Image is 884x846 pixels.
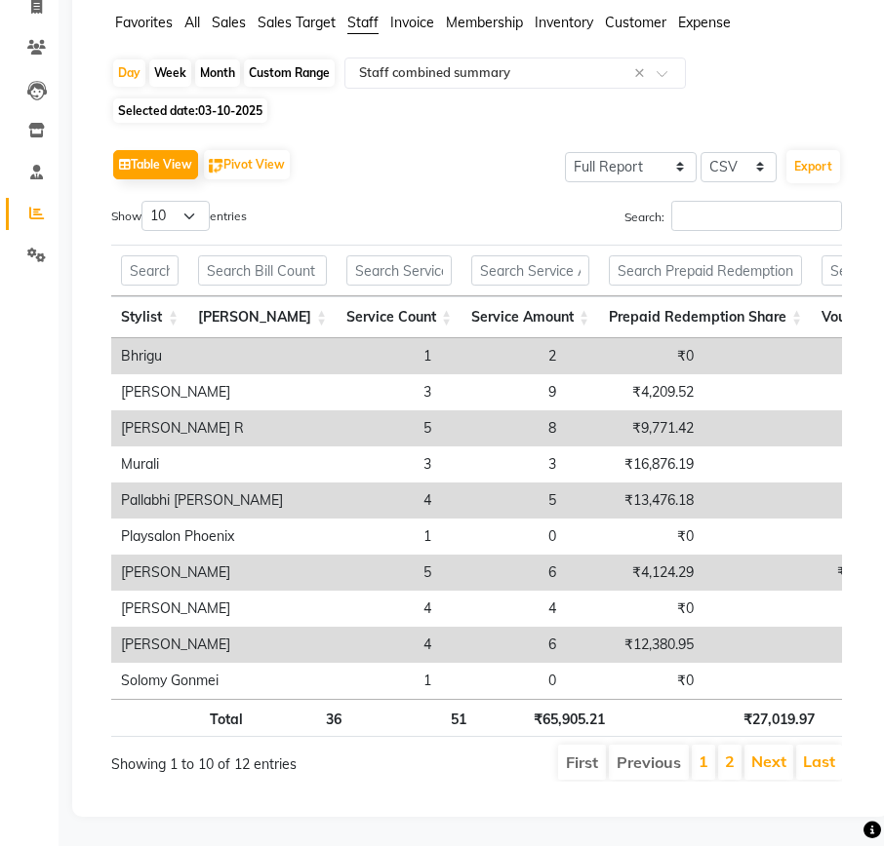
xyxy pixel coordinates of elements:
span: Membership [446,14,523,31]
td: 4 [293,482,441,519]
a: 1 [699,751,708,771]
td: 1 [293,338,441,374]
img: pivot.png [209,159,223,173]
span: Customer [605,14,666,31]
input: Search Service Count [346,255,452,286]
th: 36 [253,699,350,737]
input: Search Bill Count [198,255,327,286]
td: Bhrigu [111,338,293,374]
td: 1 [293,663,441,699]
span: 03-10-2025 [198,103,262,118]
td: 5 [293,410,441,446]
td: 0 [441,663,566,699]
a: Next [751,751,786,771]
label: Search: [624,201,842,231]
button: Export [786,150,840,183]
td: ₹12,380.95 [566,627,703,663]
td: 0 [441,519,566,555]
td: Pallabhi [PERSON_NAME] [111,482,293,519]
th: Service Count: activate to sort column ascending [337,296,462,338]
th: Service Amount: activate to sort column ascending [462,296,599,338]
th: Stylist: activate to sort column ascending [111,296,188,338]
input: Search Service Amount [471,255,589,286]
span: Invoice [390,14,434,31]
div: Custom Range [244,59,335,87]
td: ₹0 [566,519,703,555]
th: 51 [351,699,476,737]
div: Showing 1 to 10 of 12 entries [111,743,399,775]
td: [PERSON_NAME] [111,374,293,410]
td: ₹0 [566,591,703,627]
td: 8 [441,410,566,446]
td: 5 [441,482,566,519]
button: Pivot View [204,150,290,179]
td: ₹4,124.29 [566,555,703,591]
span: Clear all [634,63,651,84]
span: Favorites [115,14,173,31]
span: Inventory [535,14,593,31]
input: Search: [671,201,842,231]
div: Day [113,59,145,87]
td: 6 [441,555,566,591]
td: [PERSON_NAME] R [111,410,293,446]
th: Total [111,699,253,737]
td: ₹0 [566,663,703,699]
td: ₹13,476.18 [566,482,703,519]
td: 3 [441,446,566,482]
th: Prepaid Redemption Share: activate to sort column ascending [599,296,812,338]
td: 1 [293,519,441,555]
span: Sales Target [258,14,336,31]
td: 9 [441,374,566,410]
input: Search Prepaid Redemption Share [609,255,802,286]
th: ₹27,019.97 [615,699,824,737]
td: ₹16,876.19 [566,446,703,482]
span: Expense [678,14,731,31]
td: [PERSON_NAME] [111,555,293,591]
td: 2 [441,338,566,374]
span: Staff [347,14,379,31]
td: 3 [293,374,441,410]
td: 4 [441,591,566,627]
th: ₹65,905.21 [476,699,615,737]
td: Solomy Gonmei [111,663,293,699]
input: Search Stylist [121,255,179,286]
span: Sales [212,14,246,31]
td: Playsalon Phoenix [111,519,293,555]
td: ₹9,771.42 [566,410,703,446]
span: Selected date: [113,98,267,123]
td: 3 [293,446,441,482]
a: 2 [725,751,735,771]
td: 4 [293,591,441,627]
span: All [184,14,200,31]
label: Show entries [111,201,247,231]
td: 4 [293,627,441,663]
td: 6 [441,627,566,663]
td: 5 [293,555,441,591]
td: [PERSON_NAME] [111,591,293,627]
div: Week [149,59,191,87]
div: Month [195,59,240,87]
th: Bill Count: activate to sort column ascending [188,296,337,338]
a: Last [803,751,835,771]
td: ₹4,209.52 [566,374,703,410]
td: [PERSON_NAME] [111,627,293,663]
select: Showentries [141,201,210,231]
button: Table View [113,150,198,179]
td: Murali [111,446,293,482]
td: ₹0 [566,338,703,374]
